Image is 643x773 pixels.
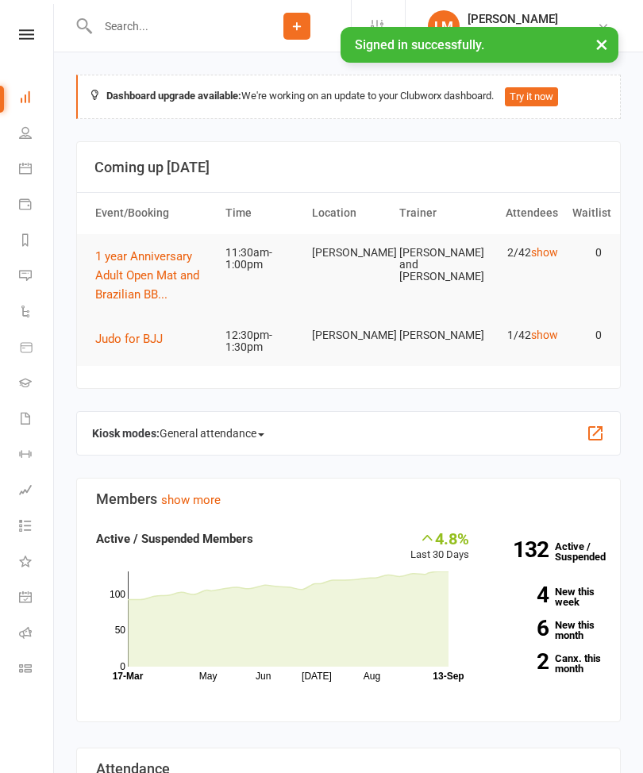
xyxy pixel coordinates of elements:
[428,10,460,42] div: LM
[19,188,55,224] a: Payments
[19,581,55,617] a: General attendance kiosk mode
[305,317,391,354] td: [PERSON_NAME]
[95,332,163,346] span: Judo for BJJ
[505,87,558,106] button: Try it now
[392,317,479,354] td: [PERSON_NAME]
[93,15,243,37] input: Search...
[493,539,549,560] strong: 132
[305,234,391,271] td: [PERSON_NAME]
[410,529,469,547] div: 4.8%
[19,152,55,188] a: Calendar
[19,474,55,510] a: Assessments
[19,117,55,152] a: People
[493,584,549,606] strong: 4
[95,247,211,304] button: 1 year Anniversary Adult Open Mat and Brazilian BB...
[485,529,614,574] a: 132Active / Suspended
[479,193,565,233] th: Attendees
[160,421,264,446] span: General attendance
[92,427,160,440] strong: Kiosk modes:
[96,532,253,546] strong: Active / Suspended Members
[565,193,609,233] th: Waitlist
[479,234,565,271] td: 2/42
[565,234,609,271] td: 0
[19,224,55,260] a: Reports
[493,620,602,640] a: 6New this month
[305,193,391,233] th: Location
[106,90,241,102] strong: Dashboard upgrade available:
[19,331,55,367] a: Product Sales
[95,249,199,302] span: 1 year Anniversary Adult Open Mat and Brazilian BB...
[587,27,616,61] button: ×
[19,652,55,688] a: Class kiosk mode
[19,545,55,581] a: What's New
[161,493,221,507] a: show more
[410,529,469,563] div: Last 30 Days
[479,317,565,354] td: 1/42
[493,651,549,672] strong: 2
[88,193,218,233] th: Event/Booking
[468,12,591,26] div: [PERSON_NAME]
[392,193,479,233] th: Trainer
[76,75,621,119] div: We're working on an update to your Clubworx dashboard.
[218,317,305,367] td: 12:30pm-1:30pm
[565,317,609,354] td: 0
[392,234,479,296] td: [PERSON_NAME] and [PERSON_NAME]
[493,653,602,674] a: 2Canx. this month
[493,586,602,607] a: 4New this week
[531,246,558,259] a: show
[355,37,484,52] span: Signed in successfully.
[19,81,55,117] a: Dashboard
[468,26,591,40] div: Supreme Art Club Pty Ltd
[94,160,603,175] h3: Coming up [DATE]
[218,193,305,233] th: Time
[531,329,558,341] a: show
[96,491,601,507] h3: Members
[95,329,174,348] button: Judo for BJJ
[493,617,549,639] strong: 6
[218,234,305,284] td: 11:30am-1:00pm
[19,617,55,652] a: Roll call kiosk mode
